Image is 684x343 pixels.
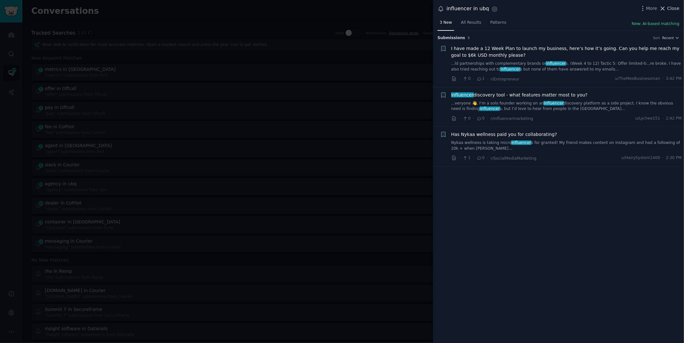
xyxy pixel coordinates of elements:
span: · [663,116,664,121]
span: u/TheMexBusinessman [615,76,660,82]
span: r/SocialMediaMarketing [491,156,536,161]
span: · [487,76,488,82]
span: Recent [662,36,674,40]
a: ...ld partnerships with complementary brands orinfluencers. (Week 4 to 12) Tactic 5: Offer limite... [451,61,682,72]
span: influencer [479,106,500,111]
span: 0 [477,116,485,121]
span: 0 [463,76,471,82]
div: Sort [653,36,660,40]
button: Recent [662,36,680,40]
span: 0 [463,116,471,121]
span: More [646,5,657,12]
span: influencer [543,101,564,105]
span: 3 New [440,20,452,26]
span: discovery tool - what features matter most to you? [451,92,588,98]
a: Patterns [488,18,509,31]
a: All Results [459,18,483,31]
span: influencer [500,67,521,71]
span: · [473,155,474,162]
span: 3 [468,36,470,40]
span: · [663,155,664,161]
span: · [459,115,460,122]
span: u/Lychee151 [635,116,660,121]
span: · [663,76,664,82]
span: influencer [451,92,474,97]
span: 3:42 PM [666,76,682,82]
a: influencerdiscovery tool - what features matter most to you? [451,92,588,98]
span: r/influencermarketing [491,116,533,121]
span: influencer [511,140,532,145]
span: 1 [463,155,471,161]
span: Close [667,5,680,12]
span: 0 [477,155,485,161]
span: u/HairySystem1400 [622,155,660,161]
span: · [487,155,488,162]
a: Nykaa wellness is taking microinfluencers for granted! My friend makes content on Instagram and h... [451,140,682,151]
span: r/Entrepreneur [491,77,519,81]
span: Patterns [490,20,506,26]
span: influencer [546,61,567,66]
span: · [473,76,474,82]
span: · [487,115,488,122]
div: influencer in ubq [447,5,489,13]
span: 2:42 PM [666,116,682,121]
span: · [459,155,460,162]
span: · [459,76,460,82]
span: All Results [461,20,481,26]
a: I have made a 12 Week Plan to launch my business, here’s how it’s going. Can you help me reach my... [451,45,682,59]
button: More [640,5,657,12]
button: Close [659,5,680,12]
span: Submission s [438,35,465,41]
span: · [473,115,474,122]
span: 1 [477,76,485,82]
span: 2:30 PM [666,155,682,161]
a: 3 New [438,18,454,31]
a: ...veryone 👋, I’m a solo founder working on aninfluencerdiscovery platform as a side project. I k... [451,101,682,112]
a: Has Nykaa wellness paid you for collaborating? [451,131,557,138]
button: New: AI-based matching [632,21,680,27]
